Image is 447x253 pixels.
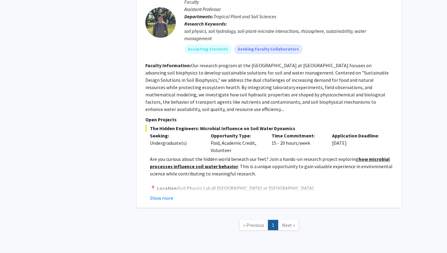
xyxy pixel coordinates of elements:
[150,132,202,139] p: Seeking:
[327,132,388,154] div: [DATE]
[150,185,178,191] strong: 📍 Location:
[213,13,276,19] span: Tropical Plant and Soil Sciences
[234,44,303,54] mat-chip: Seeking Faculty Collaborators
[184,5,393,13] p: Assistant Professor
[211,132,262,139] p: Opportunity Type:
[239,220,268,230] a: Previous Page
[150,185,393,192] p: Soil Physics Lab @ [GEOGRAPHIC_DATA] at [GEOGRAPHIC_DATA]
[184,21,227,27] b: Research Keywords:
[150,194,173,202] button: Show more
[243,222,264,228] span: « Previous
[145,125,393,132] span: The Hidden Engineers: Microbial Influence on Soil Water Dynamics
[150,155,393,177] p: Are you curious about the hidden world beneath our feet? Join a hands-on research project explori...
[145,62,191,68] b: Faculty Information:
[278,220,299,230] a: Next Page
[206,132,267,154] div: Paid, Academic Credit, Volunteer
[184,27,393,42] div: soil physics, soil hydrology, soil-plant-microbe interactions, rhizosphere, sustainability, water...
[272,132,323,139] p: Time Commitment:
[150,139,202,147] div: Undergraduate(s)
[267,132,328,154] div: 15 - 20 hours/week
[268,220,278,230] a: 1
[184,13,213,19] b: Departments:
[184,44,232,54] mat-chip: Accepting Students
[332,132,384,139] p: Application Deadline:
[145,62,389,112] fg-read-more: Our research program at the [GEOGRAPHIC_DATA] at [GEOGRAPHIC_DATA] focuses on advancing soil biop...
[150,156,390,169] u: how microbial processes influence soil water behavior
[5,226,26,248] iframe: Chat
[282,222,295,228] span: Next »
[145,116,393,123] p: Open Projects
[137,214,401,238] nav: Page navigation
